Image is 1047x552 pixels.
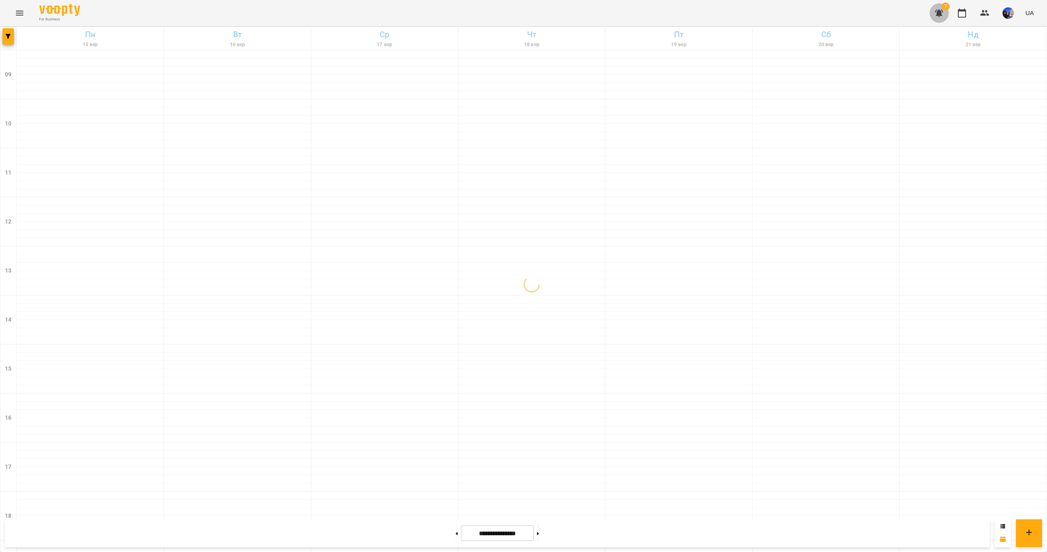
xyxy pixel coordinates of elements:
span: 7 [941,2,950,11]
h6: 14 [5,315,11,324]
h6: 13 [5,266,11,275]
img: 697e48797de441964643b5c5372ef29d.jpg [1002,7,1014,19]
h6: 18 вер [460,41,604,49]
h6: Сб [754,28,898,41]
button: UA [1022,5,1037,20]
h6: 17 [5,463,11,472]
h6: Пт [607,28,751,41]
h6: Нд [901,28,1045,41]
h6: Пн [18,28,162,41]
h6: 12 [5,217,11,226]
h6: Вт [165,28,310,41]
h6: 16 [5,413,11,422]
h6: 15 вер [18,41,162,49]
h6: 21 вер [901,41,1045,49]
button: Menu [10,3,29,23]
h6: 10 [5,119,11,128]
h6: 16 вер [165,41,310,49]
h6: 19 вер [607,41,751,49]
span: For Business [39,17,80,22]
h6: 20 вер [754,41,898,49]
h6: Ср [312,28,457,41]
h6: 11 [5,168,11,177]
h6: 17 вер [312,41,457,49]
span: UA [1025,9,1034,17]
h6: 18 [5,512,11,521]
img: Voopty Logo [39,4,80,16]
h6: 09 [5,70,11,79]
h6: Чт [460,28,604,41]
h6: 15 [5,364,11,373]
